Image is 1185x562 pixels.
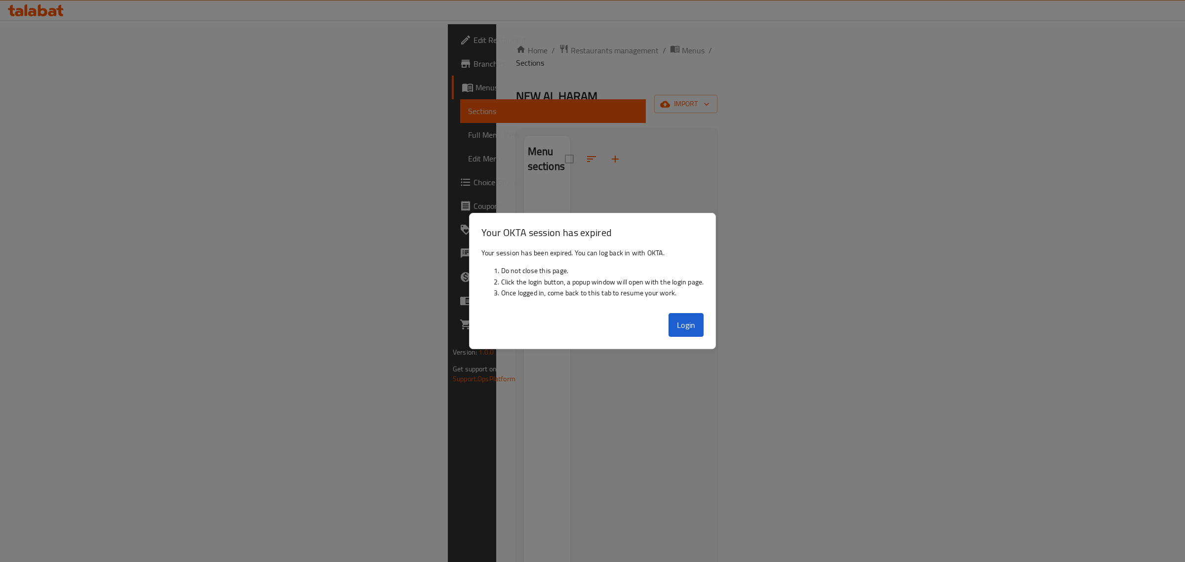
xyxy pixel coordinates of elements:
h3: Your OKTA session has expired [481,225,704,240]
div: Your session has been expired. You can log back in with OKTA. [470,243,716,310]
li: Once logged in, come back to this tab to resume your work. [501,287,704,298]
button: Login [669,313,704,337]
li: Click the login button, a popup window will open with the login page. [501,277,704,287]
li: Do not close this page. [501,265,704,276]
